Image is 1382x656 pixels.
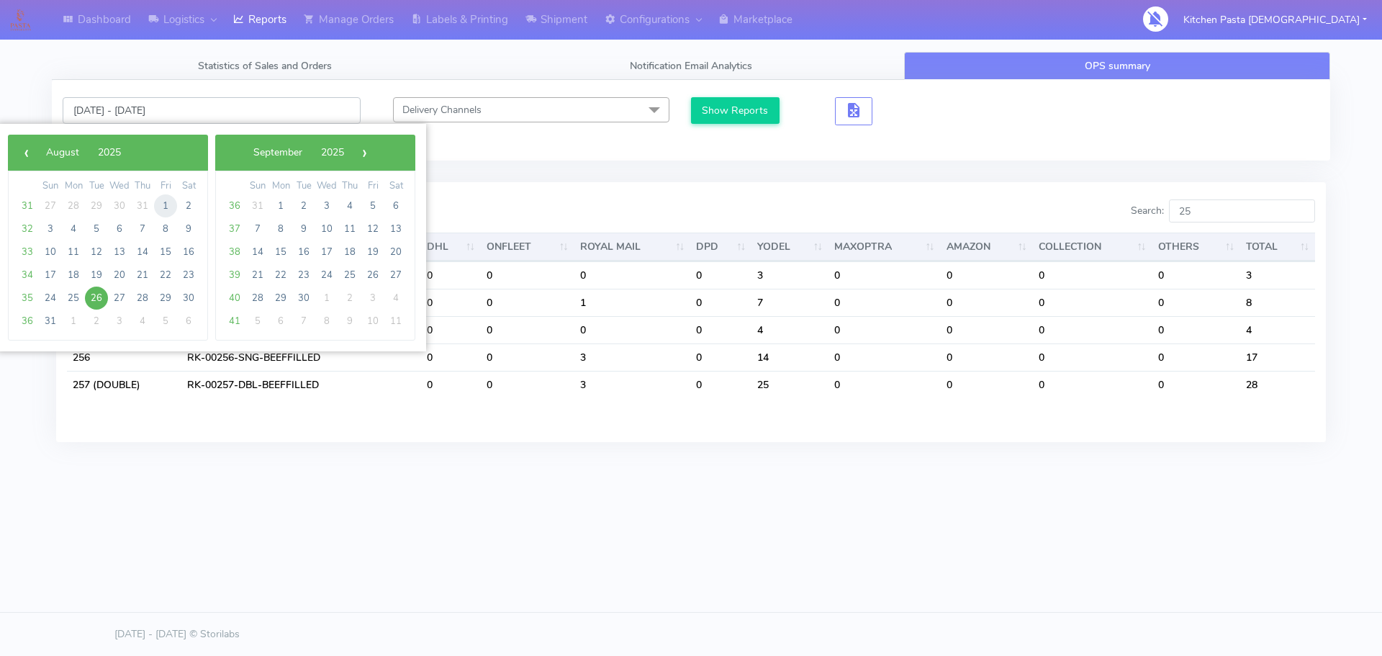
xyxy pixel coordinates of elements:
[828,233,941,261] th: MAXOPTRA : activate to sort column ascending
[421,289,482,316] td: 0
[321,145,344,159] span: 2025
[1152,233,1241,261] th: OTHERS : activate to sort column ascending
[574,233,690,261] th: ROYAL MAIL : activate to sort column ascending
[292,264,315,287] span: 23
[292,287,315,310] span: 30
[421,316,482,343] td: 0
[421,371,482,398] td: 0
[37,142,89,163] button: August
[828,316,941,343] td: 0
[1240,289,1315,316] td: 8
[574,289,690,316] td: 1
[154,179,177,194] th: weekday
[62,287,85,310] span: 25
[481,233,574,261] th: ONFLEET : activate to sort column ascending
[690,371,751,398] td: 0
[198,59,332,73] span: Statistics of Sales and Orders
[52,52,1330,80] ul: Tabs
[481,343,574,371] td: 0
[253,145,302,159] span: September
[690,343,751,371] td: 0
[338,179,361,194] th: weekday
[62,241,85,264] span: 11
[384,264,407,287] span: 27
[292,241,315,264] span: 16
[98,145,121,159] span: 2025
[269,217,292,241] span: 8
[131,287,154,310] span: 28
[67,343,181,371] td: 256
[481,371,574,398] td: 0
[39,287,62,310] span: 24
[384,241,407,264] span: 20
[828,371,941,398] td: 0
[941,316,1033,343] td: 0
[39,179,62,194] th: weekday
[108,264,131,287] span: 20
[315,241,338,264] span: 17
[223,287,246,310] span: 40
[361,310,384,333] span: 10
[481,289,574,316] td: 0
[269,264,292,287] span: 22
[421,233,482,261] th: DHL : activate to sort column ascending
[108,287,131,310] span: 27
[292,217,315,241] span: 9
[751,371,828,398] td: 25
[361,241,384,264] span: 19
[828,343,941,371] td: 0
[941,343,1033,371] td: 0
[85,241,108,264] span: 12
[402,103,482,117] span: Delivery Channels
[338,264,361,287] span: 25
[108,179,131,194] th: weekday
[67,371,181,398] td: 257 (DOUBLE)
[85,264,108,287] span: 19
[89,142,130,163] button: 2025
[246,310,269,333] span: 5
[384,310,407,333] span: 11
[338,217,361,241] span: 11
[62,179,85,194] th: weekday
[39,241,62,264] span: 10
[269,241,292,264] span: 15
[16,194,39,217] span: 31
[315,179,338,194] th: weekday
[131,264,154,287] span: 21
[751,233,828,261] th: YODEL : activate to sort column ascending
[361,194,384,217] span: 5
[46,145,79,159] span: August
[39,310,62,333] span: 31
[85,287,108,310] span: 26
[16,264,39,287] span: 34
[1033,371,1152,398] td: 0
[246,217,269,241] span: 7
[353,142,375,163] span: ›
[384,179,407,194] th: weekday
[828,261,941,289] td: 0
[154,310,177,333] span: 5
[751,343,828,371] td: 14
[338,194,361,217] span: 4
[315,264,338,287] span: 24
[338,241,361,264] span: 18
[177,310,200,333] span: 6
[15,142,37,163] button: ‹
[16,241,39,264] span: 33
[131,179,154,194] th: weekday
[154,194,177,217] span: 1
[751,261,828,289] td: 3
[690,316,751,343] td: 0
[1131,199,1315,223] label: Search:
[16,310,39,333] span: 36
[16,287,39,310] span: 35
[62,217,85,241] span: 4
[941,261,1033,289] td: 0
[1033,233,1152,261] th: COLLECTION : activate to sort column ascending
[941,233,1033,261] th: AMAZON : activate to sort column ascending
[154,241,177,264] span: 15
[177,264,200,287] span: 23
[1240,343,1315,371] td: 17
[574,261,690,289] td: 0
[85,194,108,217] span: 29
